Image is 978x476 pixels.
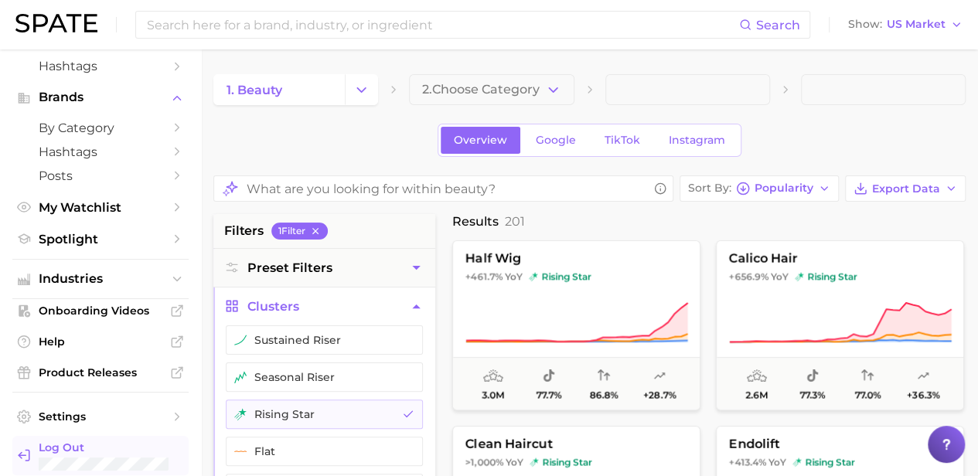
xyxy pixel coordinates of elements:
img: rising star [530,457,539,467]
span: half wig [453,252,700,266]
button: Clusters [213,287,435,325]
img: flat [234,445,247,457]
span: popularity convergence: High Convergence [861,367,874,386]
span: Posts [39,168,162,183]
span: rising star [530,456,592,468]
span: rising star [529,270,591,283]
button: Sort ByPopularity [680,175,839,202]
button: Brands [12,86,189,109]
a: Hashtags [12,140,189,164]
span: Google [536,134,576,147]
span: +413.4% [729,456,766,467]
a: Hashtags [12,54,189,78]
span: 77.0% [854,389,881,400]
a: Posts [12,164,189,188]
span: 2. Choose Category [422,83,540,97]
a: Spotlight [12,227,189,251]
a: Log out. Currently logged in with e-mail shari@pioneerinno.com. [12,436,189,475]
span: Hashtags [39,59,162,73]
span: Log Out [39,440,176,454]
span: Brands [39,90,162,104]
button: rising star [226,399,423,429]
span: Hashtags [39,144,162,159]
span: Sort By [688,184,731,192]
span: Search [756,18,800,32]
span: popularity convergence: Very High Convergence [598,367,610,386]
img: rising star [792,457,802,467]
img: SPATE [15,14,97,32]
span: popularity predicted growth: Very Likely [917,367,929,386]
span: popularity predicted growth: Likely [653,367,666,386]
button: 1Filter [271,223,328,240]
button: Industries [12,267,189,291]
button: Preset Filters [213,249,435,287]
span: Settings [39,410,162,423]
span: YoY [506,456,523,468]
span: Help [39,335,162,348]
a: TikTok [591,127,653,154]
input: What are you looking for within beauty? [247,174,648,204]
span: YoY [768,456,786,468]
span: Results [452,214,499,229]
span: 3.0m [482,389,504,400]
img: rising star [234,408,247,420]
span: average monthly popularity: Medium Popularity [747,367,767,386]
button: sustained riser [226,325,423,355]
span: rising star [795,270,857,283]
span: popularity share: TikTok [543,367,555,386]
span: 77.3% [799,389,825,400]
a: Settings [12,405,189,428]
span: Popularity [755,184,813,192]
span: clean haircut [453,437,700,451]
span: TikTok [605,134,640,147]
span: Overview [454,134,507,147]
span: endolift [717,437,963,451]
span: 86.8% [590,389,618,400]
a: Overview [441,127,520,154]
span: >1,000% [465,456,503,467]
a: Help [12,330,189,353]
span: popularity share: TikTok [806,367,819,386]
img: sustained riser [234,334,247,346]
span: rising star [792,456,855,468]
span: YoY [771,270,789,283]
a: Instagram [656,127,738,154]
input: Search here for a brand, industry, or ingredient [145,12,739,38]
span: 201 [505,214,525,229]
a: by Category [12,116,189,140]
span: 1. beauty [227,83,282,97]
span: Preset Filters [247,260,332,275]
a: Product Releases [12,361,189,384]
a: Google [523,127,589,154]
span: YoY [505,270,523,283]
span: Industries [39,272,162,286]
button: 2.Choose Category [409,74,574,105]
span: +36.3% [907,389,939,400]
span: filters [224,222,264,240]
span: 77.7% [536,389,561,400]
span: Product Releases [39,365,162,379]
span: My Watchlist [39,200,162,215]
button: seasonal riser [226,362,423,392]
a: Onboarding Videos [12,299,189,322]
button: Change Category [345,74,378,105]
span: US Market [887,20,946,29]
span: Onboarding Videos [39,304,162,318]
span: calico hair [717,252,963,266]
button: calico hair+656.9% YoYrising starrising star2.6m77.3%77.0%+36.3% [716,240,964,410]
span: Spotlight [39,232,162,246]
span: Export Data [872,182,940,195]
img: rising star [529,272,538,281]
span: +461.7% [465,270,503,282]
a: 1. beauty [213,74,345,105]
button: Export Data [845,175,966,202]
span: Show [848,20,882,29]
span: +28.7% [643,389,676,400]
img: rising star [795,272,804,281]
a: My Watchlist [12,195,189,219]
button: flat [226,437,423,466]
span: by Category [39,121,162,135]
button: ShowUS Market [844,15,966,35]
img: seasonal riser [234,371,247,383]
span: +656.9% [729,270,768,282]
